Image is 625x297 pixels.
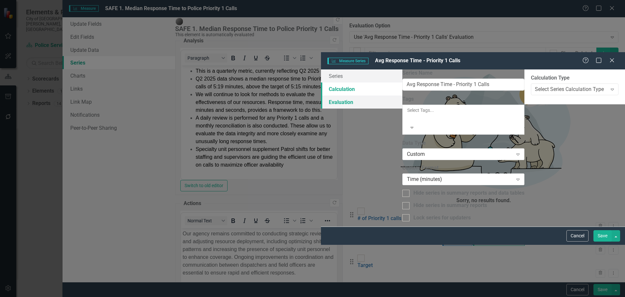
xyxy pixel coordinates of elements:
[535,86,604,93] div: Select Series Calculation Type
[566,230,589,242] button: Cancel
[402,79,524,91] input: Series Name
[321,69,402,82] a: Series
[593,230,612,242] button: Save
[375,57,460,64] span: Avg Response Time - Priority 1 Calls
[15,3,151,8] span: This is a quarterly metric, currently reflecting Q2 2025 data.
[407,176,513,183] div: Time (minutes)
[407,151,513,158] div: Custom
[402,69,524,77] label: Series Name
[402,96,524,103] label: Tags
[407,107,520,113] div: Select Tags...
[413,202,487,209] div: Hide series in summary reports
[321,82,402,96] a: Calculation
[402,140,524,147] label: Data Type
[402,164,524,172] label: Custom Format
[15,81,152,102] span: Specialty unit personnel supplement Patrol shifts for better staffing and supervisors are guiding...
[2,2,154,49] p: Our agency remains committed to conducting strategic reviews and adjusting resource deployment, i...
[15,50,150,79] span: A daily review is performed for any Priority 1 calls and a monthly reconciliation is also conduct...
[15,10,147,24] span: Q2 2025 data shows a median response time to Priority 1 calls of 5:19 minutes, above the target o...
[321,96,402,109] a: Evaluation
[413,214,471,222] div: Lock series for updaters
[413,189,524,197] div: Hide series in summary reports and data tables
[531,74,618,82] label: Calculation Type
[327,58,368,64] span: Measure Series
[15,26,153,47] span: We will continue to look for methods to evaluate the effectiveness of our resources. Response tim...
